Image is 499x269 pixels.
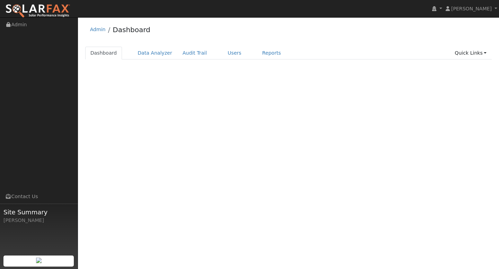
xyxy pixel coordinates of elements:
[113,26,150,34] a: Dashboard
[177,47,212,59] a: Audit Trail
[5,4,70,18] img: SolarFax
[451,6,492,11] span: [PERSON_NAME]
[3,217,74,224] div: [PERSON_NAME]
[257,47,286,59] a: Reports
[132,47,177,59] a: Data Analyzer
[449,47,492,59] a: Quick Links
[3,207,74,217] span: Site Summary
[90,27,106,32] a: Admin
[222,47,247,59] a: Users
[36,258,42,263] img: retrieve
[85,47,122,59] a: Dashboard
